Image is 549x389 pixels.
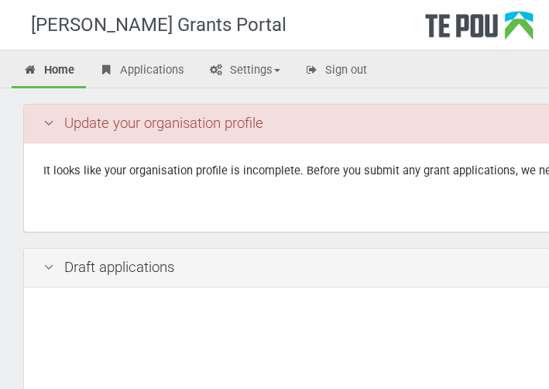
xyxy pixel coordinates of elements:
[197,54,292,88] a: Settings
[87,54,196,88] a: Applications
[12,54,86,88] a: Home
[425,11,534,50] div: Te Pou Logo
[293,54,379,88] a: Sign out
